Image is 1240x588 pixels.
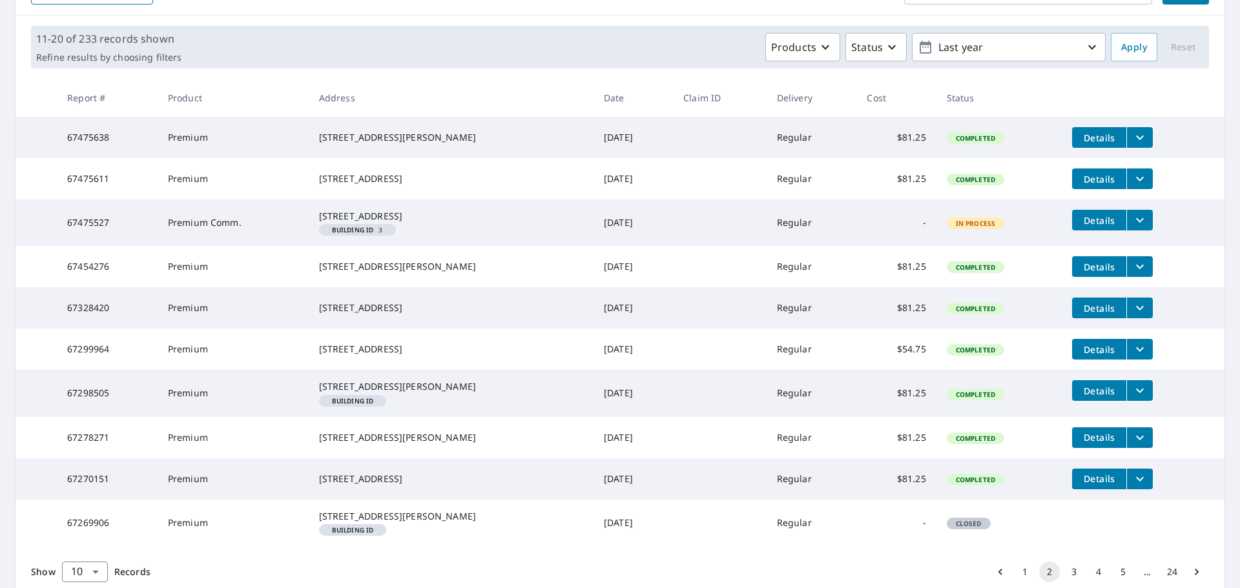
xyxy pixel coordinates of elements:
th: Product [158,79,309,117]
button: filesDropdownBtn-67454276 [1126,256,1153,277]
td: 67454276 [57,246,158,287]
div: Show 10 records [62,562,108,582]
div: [STREET_ADDRESS][PERSON_NAME] [319,260,583,273]
span: Completed [948,434,1003,443]
span: Completed [948,134,1003,143]
td: Premium [158,458,309,500]
td: Regular [767,287,857,329]
div: … [1137,565,1158,578]
td: Regular [767,117,857,158]
td: Premium [158,329,309,370]
span: Details [1080,343,1119,356]
td: Premium [158,287,309,329]
button: detailsBtn-67299964 [1072,339,1126,360]
span: In Process [948,219,1004,228]
span: Details [1080,261,1119,273]
td: 67270151 [57,458,158,500]
td: [DATE] [594,370,673,416]
span: 3 [324,227,391,233]
button: Go to page 24 [1162,562,1183,582]
span: Completed [948,175,1003,184]
nav: pagination navigation [988,562,1209,582]
td: [DATE] [594,246,673,287]
td: Premium Comm. [158,199,309,246]
td: 67298505 [57,370,158,416]
button: filesDropdownBtn-67278271 [1126,427,1153,448]
button: filesDropdownBtn-67270151 [1126,469,1153,489]
button: Go to page 3 [1064,562,1084,582]
span: Details [1080,431,1119,443]
div: [STREET_ADDRESS] [319,301,583,314]
td: 67269906 [57,500,158,546]
span: Apply [1121,39,1147,56]
button: detailsBtn-67475611 [1072,168,1126,189]
div: [STREET_ADDRESS][PERSON_NAME] [319,380,583,393]
span: Details [1080,302,1119,314]
td: 67475527 [57,199,158,246]
p: Last year [933,36,1084,59]
td: - [856,199,936,246]
button: filesDropdownBtn-67298505 [1126,380,1153,401]
td: Premium [158,158,309,199]
button: Go to page 1 [1015,562,1035,582]
th: Address [309,79,594,117]
button: Go to page 4 [1088,562,1109,582]
span: Completed [948,304,1003,313]
td: [DATE] [594,458,673,500]
button: filesDropdownBtn-67475611 [1126,168,1153,189]
button: Products [765,33,840,61]
td: [DATE] [594,500,673,546]
th: Report # [57,79,158,117]
button: Go to previous page [990,562,1011,582]
button: detailsBtn-67475527 [1072,210,1126,230]
td: $81.25 [856,458,936,500]
span: Details [1080,173,1119,185]
span: Completed [948,475,1003,484]
button: Apply [1111,33,1157,61]
td: [DATE] [594,117,673,158]
td: Premium [158,117,309,158]
button: detailsBtn-67454276 [1072,256,1126,277]
td: $81.25 [856,370,936,416]
td: $54.75 [856,329,936,370]
td: 67278271 [57,417,158,458]
span: Details [1080,385,1119,397]
td: 67475638 [57,117,158,158]
td: Regular [767,417,857,458]
button: detailsBtn-67270151 [1072,469,1126,489]
td: Regular [767,246,857,287]
td: Regular [767,458,857,500]
button: detailsBtn-67475638 [1072,127,1126,148]
td: Regular [767,329,857,370]
span: Completed [948,345,1003,354]
td: $81.25 [856,417,936,458]
th: Status [936,79,1062,117]
td: Regular [767,370,857,416]
button: Go to page 5 [1113,562,1133,582]
span: Records [114,565,150,578]
button: detailsBtn-67298505 [1072,380,1126,401]
div: [STREET_ADDRESS][PERSON_NAME] [319,510,583,523]
span: Completed [948,390,1003,399]
td: Regular [767,158,857,199]
p: 11-20 of 233 records shown [36,31,181,46]
td: 67299964 [57,329,158,370]
p: Status [851,39,883,55]
td: 67328420 [57,287,158,329]
div: [STREET_ADDRESS] [319,172,583,185]
button: filesDropdownBtn-67328420 [1126,298,1153,318]
span: Show [31,565,56,578]
td: $81.25 [856,246,936,287]
button: filesDropdownBtn-67299964 [1126,339,1153,360]
td: Premium [158,370,309,416]
p: Refine results by choosing filters [36,52,181,63]
td: [DATE] [594,329,673,370]
span: Closed [948,519,989,528]
div: [STREET_ADDRESS][PERSON_NAME] [319,131,583,144]
em: Building ID [332,227,374,233]
td: [DATE] [594,158,673,199]
td: $81.25 [856,117,936,158]
th: Delivery [767,79,857,117]
td: Premium [158,246,309,287]
td: Premium [158,500,309,546]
